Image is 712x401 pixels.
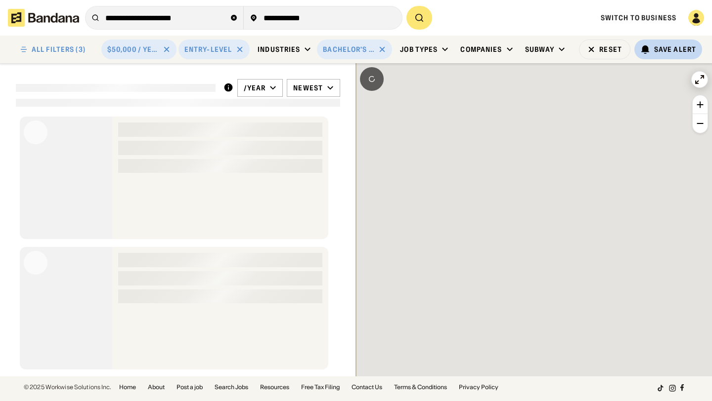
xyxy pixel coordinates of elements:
img: Bandana logotype [8,9,79,27]
a: Privacy Policy [459,384,498,390]
a: Post a job [177,384,203,390]
a: Home [119,384,136,390]
div: Companies [460,45,502,54]
div: Newest [293,83,323,92]
div: Job Types [400,45,438,54]
div: Bachelor's Degree [323,45,374,54]
div: $50,000 / year [107,45,159,54]
a: Search Jobs [215,384,248,390]
div: /year [244,83,266,92]
div: Entry-Level [184,45,232,54]
div: © 2025 Workwise Solutions Inc. [24,384,111,390]
div: grid [16,113,340,376]
a: Contact Us [352,384,382,390]
div: ALL FILTERS (3) [32,46,86,53]
a: Resources [260,384,289,390]
div: Industries [258,45,300,54]
a: About [148,384,165,390]
a: Terms & Conditions [394,384,447,390]
div: Reset [599,46,622,53]
a: Switch to Business [601,13,676,22]
div: Subway [525,45,555,54]
a: Free Tax Filing [301,384,340,390]
div: Save Alert [654,45,696,54]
